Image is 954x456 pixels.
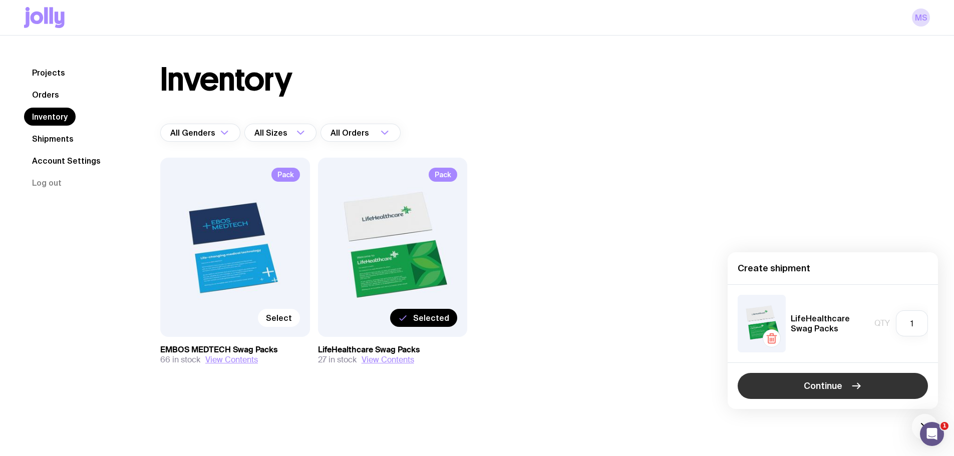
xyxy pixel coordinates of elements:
span: Pack [271,168,300,182]
span: All Genders [170,124,217,142]
button: Continue [738,373,928,399]
input: Search for option [371,124,378,142]
h3: LifeHealthcare Swag Packs [318,345,468,355]
a: Shipments [24,130,82,148]
div: Search for option [160,124,240,142]
h3: EMBOS MEDTECH Swag Packs [160,345,310,355]
h5: LifeHealthcare Swag Packs [791,313,869,333]
a: Orders [24,86,67,104]
button: View Contents [205,355,258,365]
h4: Create shipment [738,262,928,274]
button: Log out [24,174,70,192]
span: Continue [804,380,842,392]
span: All Orders [331,124,371,142]
span: Selected [413,313,449,323]
span: Pack [429,168,457,182]
iframe: Intercom live chat [920,422,944,446]
button: View Contents [362,355,414,365]
a: MS [912,9,930,27]
a: Account Settings [24,152,109,170]
div: Search for option [244,124,316,142]
a: Inventory [24,108,76,126]
div: Search for option [321,124,401,142]
span: Qty [874,318,890,328]
span: 1 [940,422,948,430]
span: 27 in stock [318,355,357,365]
span: Select [266,313,292,323]
a: Projects [24,64,73,82]
h1: Inventory [160,64,292,96]
input: Search for option [289,124,293,142]
span: 66 in stock [160,355,200,365]
span: All Sizes [254,124,289,142]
